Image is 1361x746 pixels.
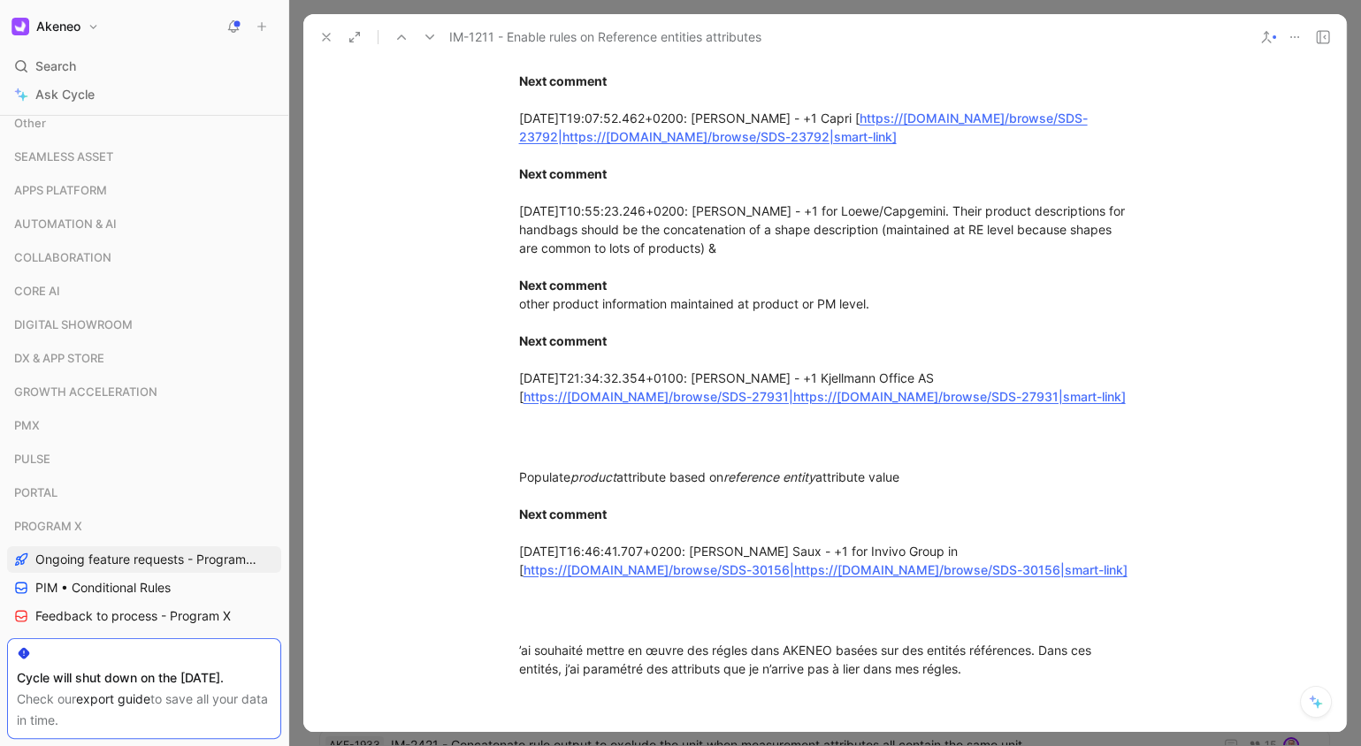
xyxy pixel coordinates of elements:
[17,689,271,731] div: Check our to save all your data in time.
[35,607,231,625] span: Feedback to process - Program X
[519,468,1131,579] div: Populate attribute based on attribute value [DATE]T16:46:41.707+0200: [PERSON_NAME] Saux - +1 for...
[7,631,281,658] a: User Research - Program X
[7,513,281,658] div: PROGRAM XOngoing feature requests - Program XPIM • Conditional RulesFeedback to process - Program...
[7,110,281,141] div: Other
[7,53,281,80] div: Search
[76,691,150,706] a: export guide
[14,416,40,434] span: PMX
[7,575,281,601] a: PIM • Conditional Rules
[14,383,157,400] span: GROWTH ACCELERATION
[7,143,281,175] div: SEAMLESS ASSET
[7,278,281,304] div: CORE AI
[35,56,76,77] span: Search
[7,244,281,276] div: COLLABORATION
[14,114,46,132] span: Other
[7,603,281,629] a: Feedback to process - Program X
[14,316,133,333] span: DIGITAL SHOWROOM
[7,278,281,309] div: CORE AI
[7,143,281,170] div: SEAMLESS ASSET
[7,345,281,371] div: DX & APP STORE
[7,81,281,108] a: Ask Cycle
[7,177,281,209] div: APPS PLATFORM
[35,84,95,105] span: Ask Cycle
[7,445,281,472] div: PULSE
[35,551,256,568] span: Ongoing feature requests - Program X
[524,389,1126,404] a: https://[DOMAIN_NAME]/browse/SDS-27931|https://[DOMAIN_NAME]/browse/SDS-27931|smart-link]
[7,311,281,343] div: DIGITAL SHOWROOM
[11,18,29,35] img: Akeneo
[35,636,193,653] span: User Research - Program X
[7,110,281,136] div: Other
[7,378,281,405] div: GROWTH ACCELERATION
[14,450,50,468] span: PULSE
[17,667,271,689] div: Cycle will shut down on the [DATE].
[7,345,281,377] div: DX & APP STORE
[7,546,281,573] a: Ongoing feature requests - Program X
[7,210,281,237] div: AUTOMATION & AI
[14,349,104,367] span: DX & APP STORE
[14,517,82,535] span: PROGRAM X
[7,412,281,444] div: PMX
[14,148,113,165] span: SEAMLESS ASSET
[7,14,103,39] button: AkeneoAkeneo
[519,333,607,348] strong: Next comment
[7,479,281,511] div: PORTAL
[7,412,281,438] div: PMX
[14,483,57,501] span: PORTAL
[7,513,281,539] div: PROGRAM X
[7,177,281,203] div: APPS PLATFORM
[14,248,111,266] span: COLLABORATION
[524,562,1128,577] a: https://[DOMAIN_NAME]/browse/SDS-30156|https://[DOMAIN_NAME]/browse/SDS-30156|smart-link]
[7,210,281,242] div: AUTOMATION & AI
[7,378,281,410] div: GROWTH ACCELERATION
[570,469,616,484] em: product
[7,311,281,338] div: DIGITAL SHOWROOM
[14,215,117,232] span: AUTOMATION & AI
[14,181,107,199] span: APPS PLATFORM
[519,278,607,293] strong: Next comment
[519,166,607,181] strong: Next comment
[723,469,815,484] em: reference entity
[519,73,607,88] strong: Next comment
[7,445,281,477] div: PULSE
[36,19,80,34] h1: Akeneo
[14,282,60,300] span: CORE AI
[7,479,281,506] div: PORTAL
[519,506,607,521] strong: Next comment
[519,641,1131,678] div: ’ai souhaité mettre en œuvre des régles dans AKENEO basées sur des entités références. Dans ces e...
[35,579,171,597] span: PIM • Conditional Rules
[449,27,761,48] span: IM-1211 - Enable rules on Reference entities attributes
[7,244,281,270] div: COLLABORATION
